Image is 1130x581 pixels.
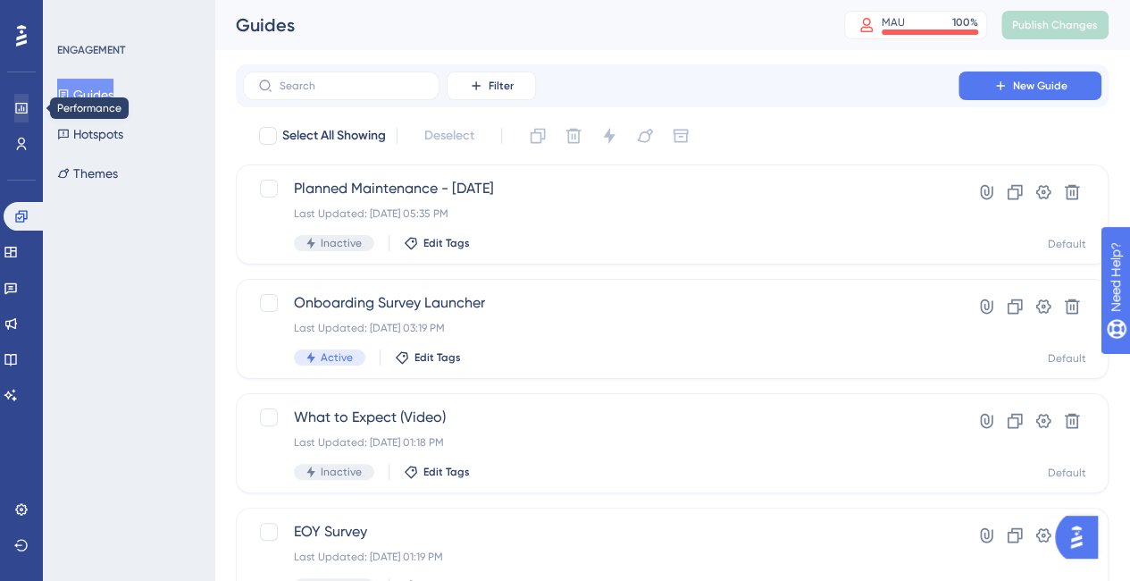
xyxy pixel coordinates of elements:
[958,72,1101,100] button: New Guide
[424,125,474,147] span: Deselect
[447,72,536,100] button: Filter
[1048,466,1086,480] div: Default
[423,465,470,479] span: Edit Tags
[882,15,905,29] div: MAU
[1013,79,1067,93] span: New Guide
[1055,510,1109,564] iframe: UserGuiding AI Assistant Launcher
[395,350,461,365] button: Edit Tags
[57,157,118,189] button: Themes
[1048,351,1086,366] div: Default
[294,550,908,564] div: Last Updated: [DATE] 01:19 PM
[57,118,123,150] button: Hotspots
[952,15,978,29] div: 100 %
[321,465,362,479] span: Inactive
[294,206,908,221] div: Last Updated: [DATE] 05:35 PM
[321,236,362,250] span: Inactive
[294,521,908,543] span: EOY Survey
[236,13,799,38] div: Guides
[423,236,470,250] span: Edit Tags
[404,236,470,250] button: Edit Tags
[414,350,461,365] span: Edit Tags
[1048,237,1086,251] div: Default
[57,43,125,57] div: ENGAGEMENT
[294,435,908,450] div: Last Updated: [DATE] 01:18 PM
[57,79,113,111] button: Guides
[294,321,908,335] div: Last Updated: [DATE] 03:19 PM
[1001,11,1109,39] button: Publish Changes
[294,407,908,428] span: What to Expect (Video)
[282,125,386,147] span: Select All Showing
[489,79,514,93] span: Filter
[321,350,353,365] span: Active
[42,4,112,26] span: Need Help?
[404,465,470,479] button: Edit Tags
[294,178,908,199] span: Planned Maintenance - [DATE]
[1012,18,1098,32] span: Publish Changes
[408,120,490,152] button: Deselect
[294,292,908,314] span: Onboarding Survey Launcher
[280,80,424,92] input: Search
